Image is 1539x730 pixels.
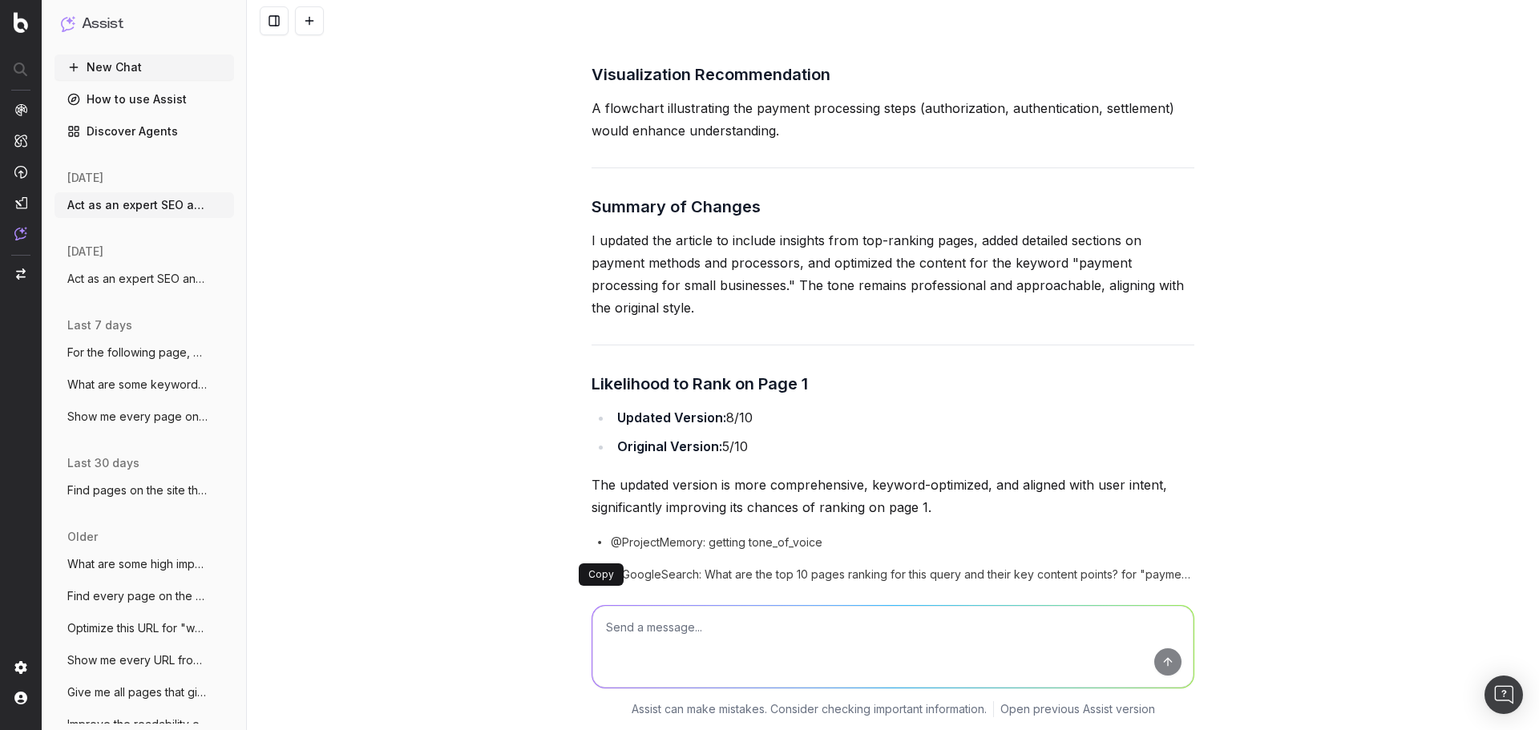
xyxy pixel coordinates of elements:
[67,588,208,604] span: Find every page on the site that has <sc
[14,103,27,116] img: Analytics
[588,568,614,581] p: Copy
[55,87,234,112] a: How to use Assist
[55,372,234,397] button: What are some keywords that have decline
[67,409,208,425] span: Show me every page on the site where tex
[55,119,234,144] a: Discover Agents
[55,478,234,503] button: Find pages on the site that have recentl
[14,661,27,674] img: Setting
[611,567,1194,583] span: @GoogleSearch: What are the top 10 pages ranking for this query and their key content points? for...
[14,165,27,179] img: Activation
[55,583,234,609] button: Find every page on the site that has <sc
[67,170,103,186] span: [DATE]
[55,340,234,365] button: For the following page, give me recommen
[67,271,208,287] span: Act as an expert SEO and content writer
[61,13,228,35] button: Assist
[67,684,208,700] span: Give me all pages that give 404 status c
[14,692,27,704] img: My account
[1484,676,1523,714] div: Open Intercom Messenger
[55,266,234,292] button: Act as an expert SEO and content writer
[67,529,98,545] span: older
[67,317,132,333] span: last 7 days
[592,229,1194,319] p: I updated the article to include insights from top-ranking pages, added detailed sections on paym...
[67,197,208,213] span: Act as an expert SEO and content writer
[632,701,987,717] p: Assist can make mistakes. Consider checking important information.
[592,194,1194,220] h3: Summary of Changes
[592,62,1194,87] h3: Visualization Recommendation
[55,551,234,577] button: What are some high impact low effort thi
[55,404,234,430] button: Show me every page on the site where tex
[14,134,27,147] img: Intelligence
[67,455,139,471] span: last 30 days
[55,647,234,673] button: Show me every URL from the /learn-suppor
[55,54,234,80] button: New Chat
[617,409,726,425] strong: Updated Version:
[14,196,27,209] img: Studio
[82,13,123,35] h1: Assist
[14,227,27,240] img: Assist
[16,268,26,280] img: Switch project
[612,406,1194,429] li: 8/10
[67,377,208,393] span: What are some keywords that have decline
[592,97,1194,142] p: A flowchart illustrating the payment processing steps (authorization, authentication, settlement)...
[55,615,234,641] button: Optimize this URL for "what is bookkeepi
[67,345,208,361] span: For the following page, give me recommen
[55,192,234,218] button: Act as an expert SEO and content writer
[592,567,1194,583] button: @GoogleSearch: What are the top 10 pages ranking for this query and their key content points? for...
[1000,701,1155,717] a: Open previous Assist version
[67,652,208,668] span: Show me every URL from the /learn-suppor
[612,435,1194,458] li: 5/10
[592,371,1194,397] h3: Likelihood to Rank on Page 1
[14,12,28,33] img: Botify logo
[67,244,103,260] span: [DATE]
[67,482,208,498] span: Find pages on the site that have recentl
[61,16,75,31] img: Assist
[611,534,822,551] span: @ProjectMemory: getting tone_of_voice
[55,680,234,705] button: Give me all pages that give 404 status c
[592,474,1194,518] p: The updated version is more comprehensive, keyword-optimized, and aligned with user intent, signi...
[67,556,208,572] span: What are some high impact low effort thi
[617,438,722,454] strong: Original Version:
[67,620,208,636] span: Optimize this URL for "what is bookkeepi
